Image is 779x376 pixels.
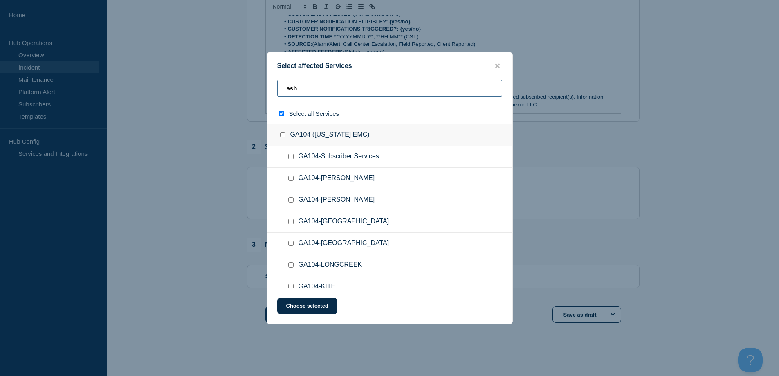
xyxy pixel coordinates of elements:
[299,218,389,226] span: GA104-[GEOGRAPHIC_DATA]
[299,196,375,204] span: GA104-[PERSON_NAME]
[277,80,502,97] input: Search
[299,153,379,161] span: GA104-Subscriber Services
[299,174,375,182] span: GA104-[PERSON_NAME]
[288,197,294,203] input: GA104-STEMBRIDGE checkbox
[299,261,362,269] span: GA104-LONGCREEK
[288,284,294,289] input: GA104-KITE checkbox
[279,111,284,116] input: select all checkbox
[267,62,512,70] div: Select affected Services
[267,124,512,146] div: GA104 ([US_STATE] EMC)
[289,110,339,117] span: Select all Services
[493,62,502,70] button: close button
[299,283,336,291] span: GA104-KITE
[288,241,294,246] input: GA104-RIDDLEVILLE checkbox
[288,219,294,224] input: GA104-SANDERSVILLE checkbox
[280,132,285,137] input: GA104 (Washington EMC) checkbox
[288,176,294,181] input: GA104-TENNILLE checkbox
[288,154,294,159] input: GA104-Subscriber Services checkbox
[277,298,337,314] button: Choose selected
[299,239,389,248] span: GA104-[GEOGRAPHIC_DATA]
[288,262,294,268] input: GA104-LONGCREEK checkbox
